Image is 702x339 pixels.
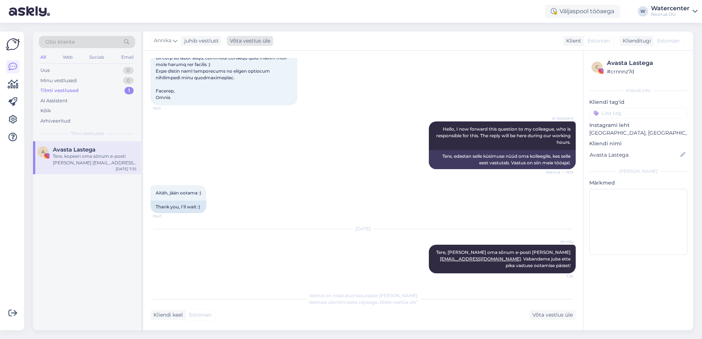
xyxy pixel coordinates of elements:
[71,130,104,137] span: Tiimi vestlused
[116,166,137,172] div: [DATE] 7:35
[651,11,690,17] div: Noorus OÜ
[123,77,134,84] div: 0
[589,129,687,137] p: [GEOGRAPHIC_DATA], [GEOGRAPHIC_DATA]
[440,256,521,262] a: [EMAIL_ADDRESS][DOMAIN_NAME]
[153,106,180,111] span: 19:13
[589,121,687,129] p: Instagrami leht
[563,37,581,45] div: Klient
[529,310,576,320] div: Võta vestlus üle
[546,116,573,121] span: AI Assistent
[124,87,134,94] div: 1
[120,52,135,62] div: Email
[123,67,134,74] div: 0
[40,87,79,94] div: Tiimi vestlused
[6,37,20,51] img: Askly Logo
[589,98,687,106] p: Kliendi tag'id
[429,150,576,169] div: Tere, edastan selle küsimuse nüüd oma kolleegile, kes selle eest vastutab. Vastus on siin meie tö...
[545,5,620,18] div: Väljaspool tööaega
[587,37,610,45] span: Estonian
[607,68,685,76] div: # crnnnz7d
[153,214,180,219] span: 19:47
[657,37,680,45] span: Estonian
[88,52,106,62] div: Socials
[41,149,45,154] span: A
[53,153,137,166] div: Tere, kopeeri oma sõnum e-posti [PERSON_NAME] [EMAIL_ADDRESS][DOMAIN_NAME] . Vabandame juba ette ...
[154,37,171,45] span: Annika
[40,107,51,114] div: Kõik
[590,151,679,159] input: Lisa nimi
[189,311,211,319] span: Estonian
[589,140,687,147] p: Kliendi nimi
[546,169,573,175] span: Nähtud ✓ 19:13
[40,67,50,74] div: Uus
[181,37,219,45] div: juhib vestlust
[151,311,183,319] div: Kliendi keel
[596,64,599,70] span: c
[620,37,651,45] div: Klienditugi
[46,38,75,46] span: Otsi kliente
[651,6,690,11] div: Watercenter
[40,117,70,125] div: Arhiveeritud
[436,249,572,268] span: Tere, [PERSON_NAME] oma sõnum e-posti [PERSON_NAME] . Vabandame juba ette pika vastuse ootamise p...
[589,168,687,175] div: [PERSON_NAME]
[589,107,687,119] input: Lisa tag
[651,6,698,17] a: WatercenterNoorus OÜ
[151,201,206,213] div: Thank you, I'll wait :)
[638,6,648,17] div: W
[436,126,572,145] span: Hello, I now forward this question to my colleague, who is responsible for this. The reply will b...
[156,190,201,196] span: Aitäh, jään ootama :)
[53,146,95,153] span: Avasta Lastega
[40,77,77,84] div: Minu vestlused
[589,179,687,187] p: Märkmed
[546,239,573,244] span: Annika
[589,87,687,94] div: Kliendi info
[377,299,418,305] i: „Võtke vestlus üle”
[227,36,273,46] div: Võta vestlus üle
[151,226,576,232] div: [DATE]
[40,97,68,105] div: AI Assistent
[546,274,573,279] span: 7:35
[607,59,685,68] div: Avasta Lastega
[309,293,417,298] span: Vestlus on määratud kasutajale [PERSON_NAME]
[61,52,74,62] div: Web
[309,299,418,305] span: Vestluse ülevõtmiseks vajutage
[39,52,47,62] div: All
